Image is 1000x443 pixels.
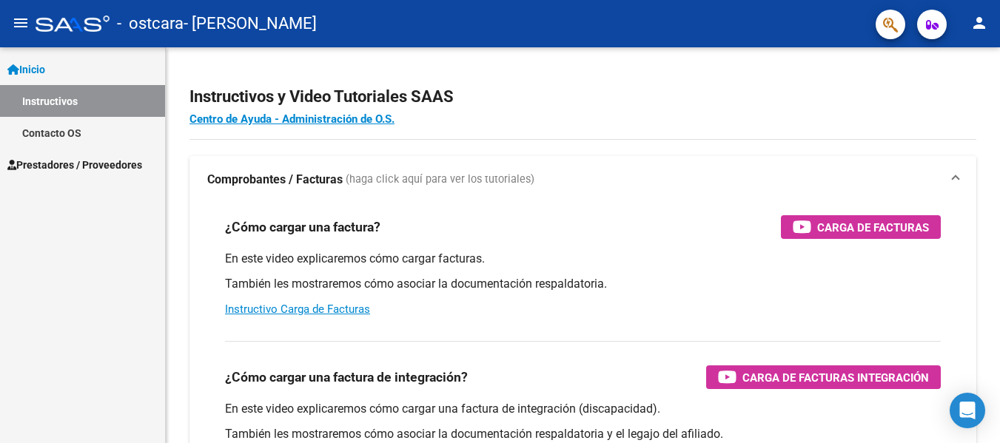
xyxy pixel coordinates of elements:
[189,156,976,203] mat-expansion-panel-header: Comprobantes / Facturas (haga click aquí para ver los tutoriales)
[225,251,941,267] p: En este video explicaremos cómo cargar facturas.
[950,393,985,428] div: Open Intercom Messenger
[817,218,929,237] span: Carga de Facturas
[225,302,370,316] a: Instructivo Carga de Facturas
[225,217,380,237] h3: ¿Cómo cargar una factura?
[225,426,941,442] p: También les mostraremos cómo asociar la documentación respaldatoria y el legajo del afiliado.
[225,401,941,417] p: En este video explicaremos cómo cargar una factura de integración (discapacidad).
[706,365,941,389] button: Carga de Facturas Integración
[189,112,395,126] a: Centro de Ayuda - Administración de O.S.
[742,368,929,387] span: Carga de Facturas Integración
[225,367,468,388] h3: ¿Cómo cargar una factura de integración?
[970,14,988,32] mat-icon: person
[346,172,534,188] span: (haga click aquí para ver los tutoriales)
[117,7,184,40] span: - ostcara
[7,157,142,173] span: Prestadores / Proveedores
[207,172,343,188] strong: Comprobantes / Facturas
[7,61,45,78] span: Inicio
[781,215,941,239] button: Carga de Facturas
[184,7,317,40] span: - [PERSON_NAME]
[189,83,976,111] h2: Instructivos y Video Tutoriales SAAS
[12,14,30,32] mat-icon: menu
[225,276,941,292] p: También les mostraremos cómo asociar la documentación respaldatoria.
